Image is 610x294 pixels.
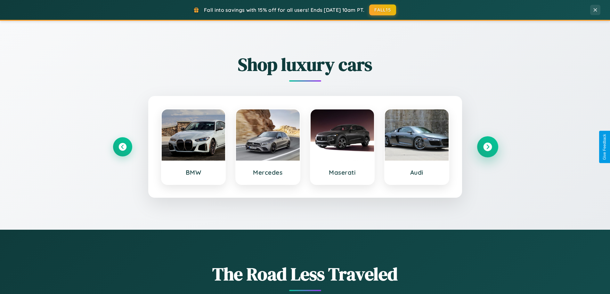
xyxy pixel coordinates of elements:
div: Give Feedback [602,134,607,160]
h3: Mercedes [242,169,293,176]
h3: Audi [391,169,442,176]
iframe: Intercom live chat [6,272,22,288]
h2: Shop luxury cars [113,52,497,77]
h1: The Road Less Traveled [113,262,497,286]
h3: BMW [168,169,219,176]
span: Fall into savings with 15% off for all users! Ends [DATE] 10am PT. [204,7,364,13]
h3: Maserati [317,169,368,176]
button: FALL15 [369,4,396,15]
